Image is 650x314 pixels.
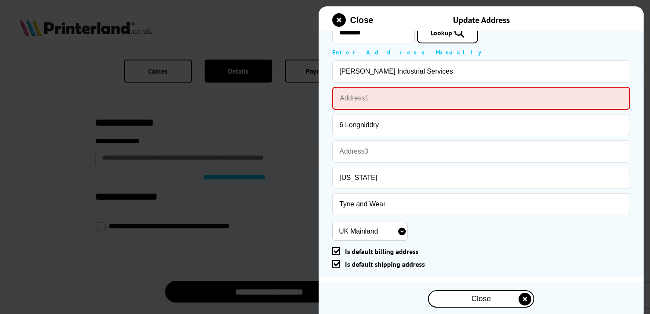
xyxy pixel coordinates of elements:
[428,290,534,308] button: close modal
[332,60,630,83] input: Company
[417,22,478,43] a: Lookup
[392,14,570,26] div: Update Address
[350,15,373,25] span: Close
[332,87,630,110] input: Address1
[332,193,630,215] input: County
[332,140,630,163] input: Address3
[332,49,485,56] a: Enter Address Manually
[430,29,452,37] span: Lookup
[332,167,630,189] input: City
[345,247,419,256] span: Is default billing address
[332,114,630,136] input: Address2
[471,294,491,303] span: Close
[345,260,425,268] span: Is default shipping address
[332,13,373,27] button: close modal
